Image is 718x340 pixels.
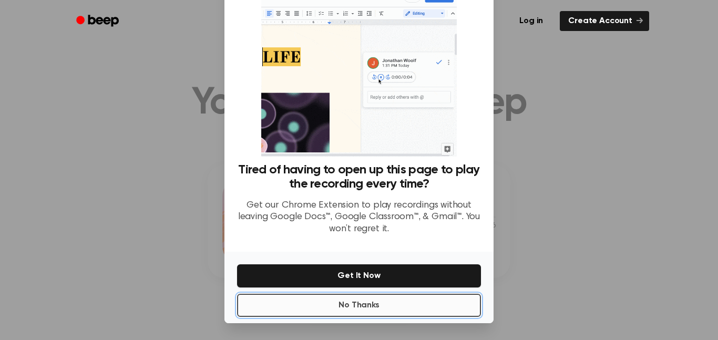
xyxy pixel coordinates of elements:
[237,163,481,191] h3: Tired of having to open up this page to play the recording every time?
[237,264,481,287] button: Get It Now
[69,11,128,32] a: Beep
[237,294,481,317] button: No Thanks
[560,11,649,31] a: Create Account
[237,200,481,235] p: Get our Chrome Extension to play recordings without leaving Google Docs™, Google Classroom™, & Gm...
[509,9,553,33] a: Log in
